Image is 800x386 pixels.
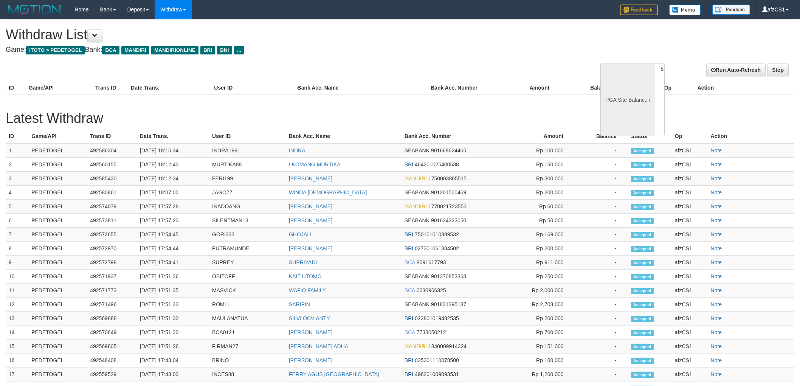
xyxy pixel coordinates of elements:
[28,228,87,242] td: PEDETOGEL
[575,186,628,200] td: -
[405,287,415,293] span: BCA
[575,353,628,367] td: -
[631,344,654,350] span: Accepted
[209,367,286,381] td: INCES88
[512,270,575,284] td: Rp 250,000
[710,161,722,167] a: Note
[28,172,87,186] td: PEDETOGEL
[431,273,466,279] span: 901370853368
[128,81,211,95] th: Date Trans.
[209,326,286,339] td: BCA0121
[6,200,28,214] td: 5
[137,129,209,143] th: Date Trans.
[575,129,628,143] th: Balance
[137,186,209,200] td: [DATE] 18:07:00
[6,143,28,158] td: 1
[512,367,575,381] td: Rp 1,200,000
[631,358,654,364] span: Accepted
[28,158,87,172] td: PEDETOGEL
[87,172,137,186] td: 492585430
[628,129,672,143] th: Status
[87,284,137,298] td: 492571773
[209,256,286,270] td: SUPREY
[6,27,526,42] h1: Withdraw List
[431,189,466,195] span: 901201500469
[575,284,628,298] td: -
[415,231,459,237] span: 750101010889532
[28,214,87,228] td: PEDETOGEL
[6,111,794,126] h1: Latest Withdraw
[137,339,209,353] td: [DATE] 17:51:26
[405,161,413,167] span: BRI
[209,186,286,200] td: JAGO77
[87,353,137,367] td: 492548408
[575,158,628,172] td: -
[512,172,575,186] td: Rp 300,000
[631,302,654,308] span: Accepted
[28,129,87,143] th: Game/API
[672,326,708,339] td: afzCS1
[137,158,209,172] td: [DATE] 18:12:40
[209,228,286,242] td: GORI333
[405,315,413,321] span: BRI
[209,129,286,143] th: User ID
[405,147,429,153] span: SEABANK
[289,343,348,349] a: [PERSON_NAME] ADHA
[137,312,209,326] td: [DATE] 17:51:32
[415,315,459,321] span: 023801019482535
[710,231,722,237] a: Note
[672,353,708,367] td: afzCS1
[6,284,28,298] td: 11
[87,186,137,200] td: 492580861
[710,287,722,293] a: Note
[631,246,654,252] span: Accepted
[6,129,28,143] th: ID
[6,339,28,353] td: 15
[512,158,575,172] td: Rp 150,000
[6,186,28,200] td: 4
[289,189,367,195] a: WINDA [DEMOGRAPHIC_DATA]
[575,298,628,312] td: -
[121,46,149,54] span: MANDIRI
[289,175,332,181] a: [PERSON_NAME]
[415,357,459,363] span: 035301110078500
[575,143,628,158] td: -
[405,245,413,251] span: BRI
[6,367,28,381] td: 17
[672,129,708,143] th: Op
[672,172,708,186] td: afzCS1
[295,81,428,95] th: Bank Acc. Name
[6,298,28,312] td: 12
[28,284,87,298] td: PEDETOGEL
[137,367,209,381] td: [DATE] 17:43:03
[137,242,209,256] td: [DATE] 17:54:44
[151,46,198,54] span: MANDIRIONLINE
[575,242,628,256] td: -
[710,315,722,321] a: Note
[137,270,209,284] td: [DATE] 17:51:36
[695,81,794,95] th: Action
[87,326,137,339] td: 492570649
[631,232,654,238] span: Accepted
[289,231,312,237] a: GHOJALI
[631,190,654,196] span: Accepted
[209,284,286,298] td: MASVICK
[512,326,575,339] td: Rp 700,000
[575,270,628,284] td: -
[620,5,658,15] img: Feedback.jpg
[289,371,379,377] a: FERRY AGUS [GEOGRAPHIC_DATA]
[405,203,427,209] span: MANDIRI
[512,353,575,367] td: Rp 100,000
[137,284,209,298] td: [DATE] 17:51:35
[402,129,512,143] th: Bank Acc. Number
[405,329,415,335] span: BCA
[6,46,526,54] h4: Game: Bank:
[28,312,87,326] td: PEDETOGEL
[6,312,28,326] td: 13
[405,273,429,279] span: SEABANK
[512,256,575,270] td: Rp 911,000
[87,312,137,326] td: 492569888
[512,186,575,200] td: Rp 200,000
[512,129,575,143] th: Amount
[417,329,446,335] span: 7738050212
